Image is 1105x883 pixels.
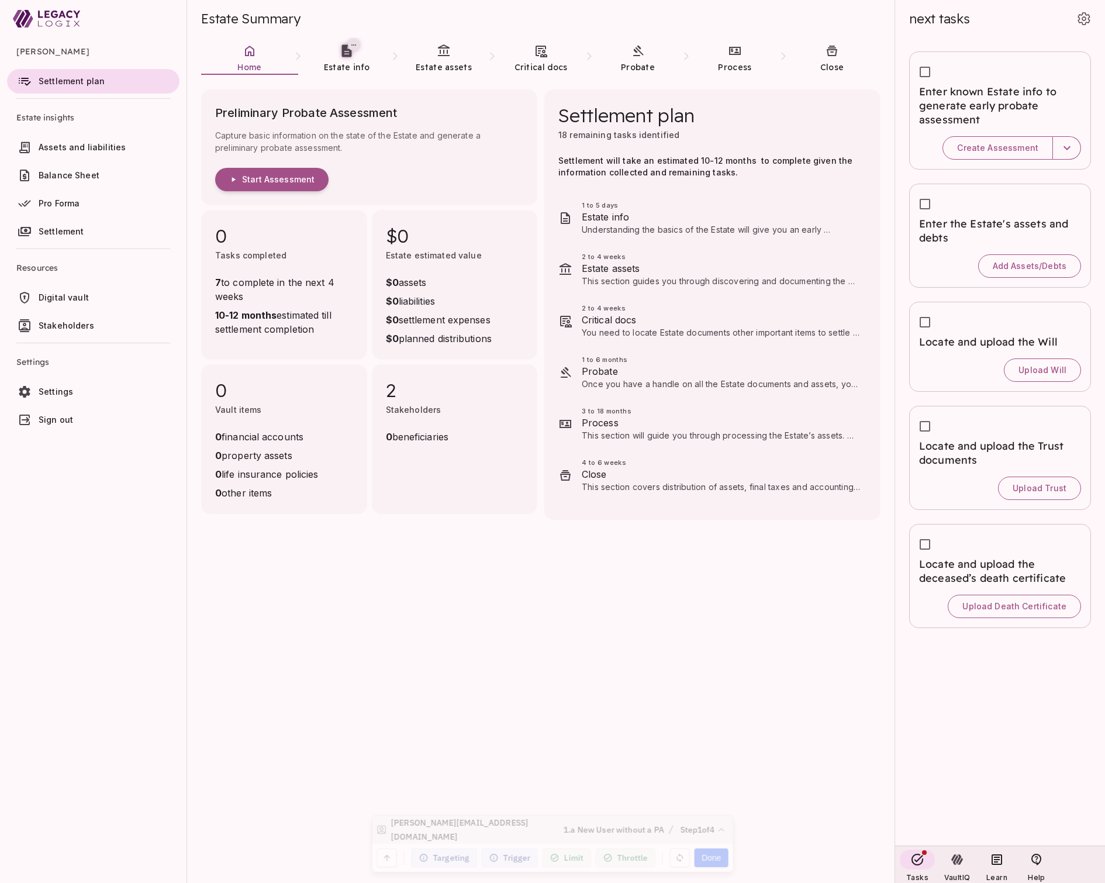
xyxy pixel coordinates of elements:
span: life insurance policies [215,467,318,481]
span: Settlement [39,226,84,236]
span: Estate info [324,62,370,73]
span: 0 [215,224,353,247]
span: Estate estimated value [386,250,482,260]
span: This section guides you through discovering and documenting the deceased's financial assets and l... [582,276,855,344]
span: Digital vault [39,292,89,302]
span: You need to locate Estate documents other important items to settle the Estate, such as insurance... [582,327,861,372]
span: Assets and liabilities [39,142,126,152]
button: Upload Will [1004,358,1081,382]
span: assets [386,275,492,289]
strong: 0 [386,431,392,443]
div: Enter known Estate info to generate early probate assessmentCreate Assessment [909,51,1091,170]
button: Upload Death Certificate [948,595,1081,618]
span: Process [582,416,862,430]
button: Step1of4 [678,812,728,831]
span: planned distributions [386,332,492,346]
span: Locate and upload the Will [919,335,1081,349]
div: Locate and upload the Trust documentsUpload Trust [909,406,1091,510]
div: Locate and upload the deceased’s death certificateUpload Death Certificate [909,524,1091,628]
span: This section will guide you through processing the Estate’s assets. Tasks related to your specifi... [582,430,858,475]
span: Estate insights [16,104,170,132]
span: 2 to 4 weeks [582,252,862,261]
span: Stakeholders [39,320,94,330]
span: Once you have a handle on all the Estate documents and assets, you can make a final determination... [582,379,861,471]
span: Settings [39,387,73,396]
div: $0Estate estimated value$0assets$0liabilities$0settlement expenses$0planned distributions [372,210,538,360]
span: Upload Death Certificate [962,601,1066,612]
span: Capture basic information on the state of the Estate and generate a preliminary probate assessment. [215,129,523,154]
span: Enter the Estate's assets and debts [919,217,1081,245]
a: Stakeholders [7,313,179,338]
span: Estate assets [582,261,862,275]
span: Home [237,62,261,73]
span: beneficiaries [386,430,448,444]
span: other items [215,486,318,500]
span: Step 1 of 4 [680,815,714,829]
a: Pro Forma [7,191,179,216]
span: Settlement plan [39,76,105,86]
a: Settlement [7,219,179,244]
span: This section covers distribution of assets, final taxes and accounting, and how to wrap things up... [582,482,860,527]
span: $0 [386,224,524,247]
span: liabilities [386,294,492,308]
span: Close [820,62,844,73]
span: Process [718,62,751,73]
span: Balance Sheet [39,170,99,180]
span: 1 to 6 months [582,355,862,364]
span: Settings [16,348,170,376]
button: Start Assessment [215,168,329,191]
a: Digital vault [7,285,179,310]
span: Close [582,467,862,481]
div: Limit [543,840,591,859]
strong: 0 [215,487,222,499]
span: 3 to 18 months [582,406,862,416]
strong: $0 [386,277,399,288]
span: Critical docs [514,62,568,73]
a: Balance Sheet [7,163,179,188]
strong: 10-12 months [215,309,277,321]
span: property assets [215,449,318,463]
a: Settlement plan [7,69,179,94]
span: 2 to 4 weeks [582,303,862,313]
button: Create Assessment [942,136,1053,160]
strong: 0 [215,450,222,461]
span: 1 to 5 days [582,201,862,210]
strong: 0 [215,468,222,480]
div: 3 to 18 monthsProcessThis section will guide you through processing the Estate’s assets. Tasks re... [544,398,880,450]
div: 1 to 5 daysEstate infoUnderstanding the basics of the Estate will give you an early perspective o... [544,192,880,244]
button: Done [695,840,728,859]
strong: 0 [215,431,222,443]
p: Understanding the basics of the Estate will give you an early perspective on what’s in store for ... [582,224,862,236]
div: 2 to 4 weeksEstate assetsThis section guides you through discovering and documenting the deceased... [544,244,880,295]
span: Pro Forma [39,198,80,208]
span: Settlement will take an estimated 10-12 months to complete given the information collected and re... [558,156,855,177]
div: 2Stakeholders0beneficiaries [372,364,538,514]
span: VaultIQ [944,873,970,882]
span: Sign out [39,415,73,425]
span: Estate info [582,210,862,224]
div: 0Vault items0financial accounts0property assets0life insurance policies0other items [201,364,367,514]
span: Stakeholders [386,405,441,415]
span: estimated till settlement completion [215,308,353,336]
span: Probate [621,62,655,73]
span: Help [1028,873,1045,882]
span: Upload Trust [1013,483,1066,494]
span: Start Assessment [242,174,315,185]
span: [PERSON_NAME] [16,37,170,65]
a: Sign out [7,408,179,432]
span: [PERSON_NAME][EMAIL_ADDRESS][DOMAIN_NAME] [391,808,535,836]
div: Locate and upload the WillUpload Will [909,302,1091,392]
span: settlement expenses [386,313,492,327]
span: Tasks [906,873,928,882]
span: Preliminary Probate Assessment [215,104,523,129]
button: Add Assets/Debts [978,254,1081,278]
span: Estate Summary [201,11,301,27]
span: 4 to 6 weeks [582,458,862,467]
strong: 7 [215,277,221,288]
span: to complete in the next 4 weeks [215,275,353,303]
span: 18 remaining tasks identified [558,130,679,140]
div: Trigger [482,840,538,859]
span: Enter known Estate info to generate early probate assessment [919,85,1081,127]
div: Enter the Estate's assets and debtsAdd Assets/Debts [909,184,1091,288]
a: Settings [7,380,179,404]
